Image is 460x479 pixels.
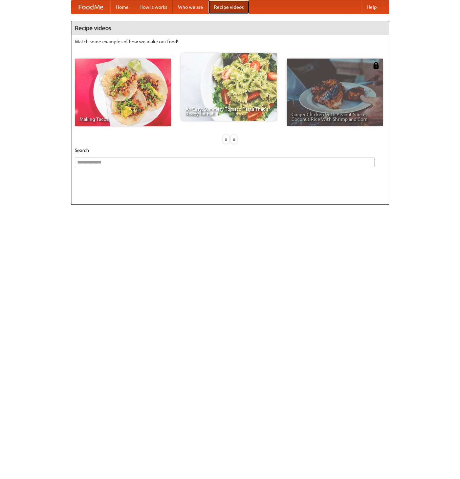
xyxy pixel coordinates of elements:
div: « [223,135,229,144]
a: How it works [134,0,173,14]
a: An Easy, Summery Tomato Pasta That's Ready for Fall [181,53,277,121]
img: 483408.png [373,62,379,69]
a: Home [110,0,134,14]
div: » [231,135,237,144]
a: Help [361,0,382,14]
a: FoodMe [71,0,110,14]
span: Making Tacos [80,117,166,122]
a: Making Tacos [75,59,171,126]
h5: Search [75,147,386,154]
p: Watch some examples of how we make our food! [75,38,386,45]
a: Who we are [173,0,209,14]
a: Recipe videos [209,0,249,14]
h4: Recipe videos [71,21,389,35]
span: An Easy, Summery Tomato Pasta That's Ready for Fall [185,107,272,116]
